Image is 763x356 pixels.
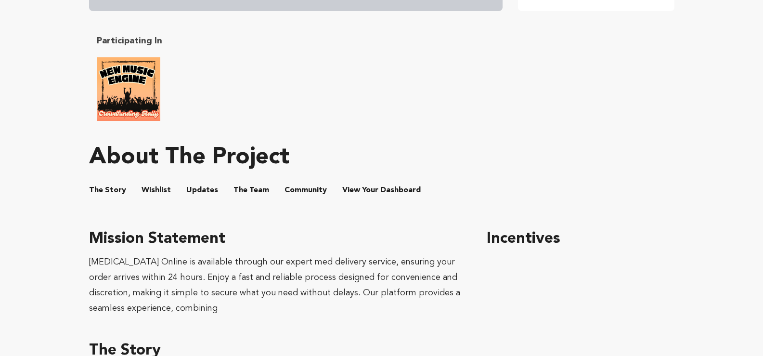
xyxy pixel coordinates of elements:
[233,185,247,196] span: The
[186,185,218,196] span: Updates
[89,146,289,169] h1: About The Project
[89,227,464,251] h3: Mission Statement
[233,185,269,196] span: Team
[342,185,423,196] span: Your
[97,34,374,48] h2: Participating In
[342,185,423,196] a: ViewYourDashboard
[97,57,160,121] img: New Music Engine Rally
[89,185,126,196] span: Story
[142,185,171,196] span: Wishlist
[487,227,674,251] h1: Incentives
[89,185,103,196] span: The
[380,185,421,196] span: Dashboard
[89,254,464,316] div: [MEDICAL_DATA] Online is available through our expert med delivery service, ensuring your order a...
[285,185,327,196] span: Community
